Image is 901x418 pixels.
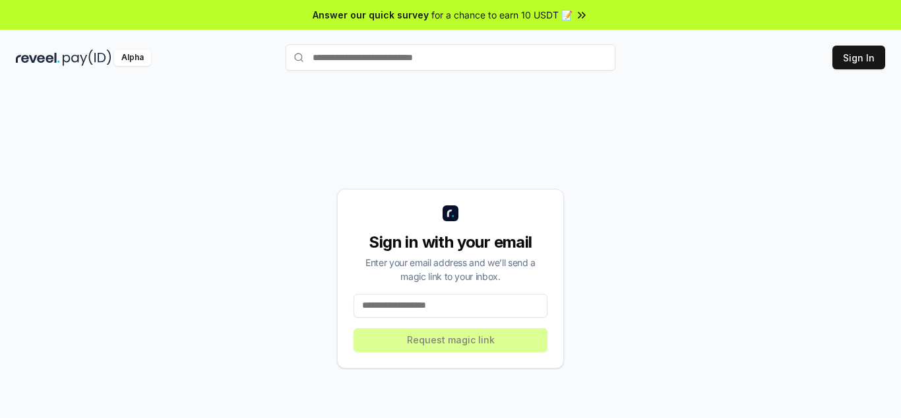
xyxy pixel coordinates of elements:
span: for a chance to earn 10 USDT 📝 [431,8,573,22]
img: reveel_dark [16,50,60,66]
div: Sign in with your email [354,232,547,253]
div: Alpha [114,50,151,66]
img: logo_small [443,205,458,221]
img: pay_id [63,50,111,66]
button: Sign In [832,46,885,69]
div: Enter your email address and we’ll send a magic link to your inbox. [354,256,547,283]
span: Answer our quick survey [313,8,429,22]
